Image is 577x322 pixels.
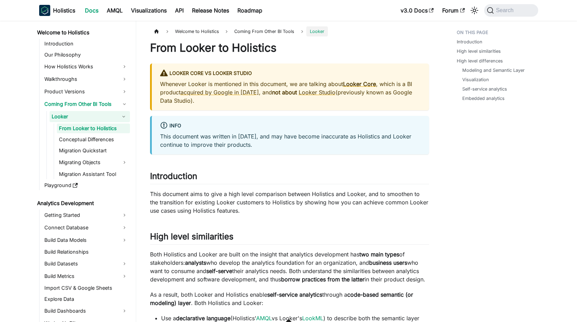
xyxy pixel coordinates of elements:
[231,26,298,36] span: Coming From Other BI Tools
[160,69,421,78] div: Looker Core vs Looker Studio
[42,180,130,190] a: Playground
[302,315,323,322] a: LookML
[53,6,75,15] b: Holistics
[150,190,429,215] p: This document aims to give a high level comparison between Holistics and Looker, and to smoothen ...
[281,276,365,283] strong: borrow practices from the latter
[42,247,130,257] a: Build Relationships
[39,5,75,16] a: HolisticsHolisticsHolistics
[150,291,413,306] strong: code-based semantic (or modeling) layer
[462,67,525,74] a: Modeling and Semantic Layer
[160,121,421,130] div: info
[396,5,438,16] a: v3.0 Docs
[272,89,297,96] strong: not about
[150,231,429,245] h2: High level similarities
[469,5,480,16] button: Switch between dark and light mode (currently system mode)
[457,58,503,64] a: High level differences
[176,315,230,322] strong: declarative language
[160,80,421,105] p: Whenever Looker is mentioned in this document, we are talking about , which is a BI product , and...
[457,39,482,45] a: Introduction
[343,80,376,87] a: Looker Core
[57,146,130,155] a: Migration Quickstart
[42,39,130,49] a: Introduction
[150,171,429,184] h2: Introduction
[484,4,538,17] button: Search (Command+K)
[299,89,335,96] a: Looker Studio
[256,315,272,322] a: AMQL
[50,111,117,122] a: Looker
[42,99,130,110] a: Coming From Other BI Tools
[494,7,518,14] span: Search
[150,41,429,55] h1: From Looker to Holistics
[42,50,130,60] a: Our Philosophy
[160,132,421,149] p: This document was written in [DATE], and may have become inaccurate as Holistics and Looker conti...
[57,135,130,144] a: Conceptual Differences
[35,198,130,208] a: Analytics Development
[42,86,130,97] a: Product Versions
[127,5,171,16] a: Visualizations
[42,305,130,316] a: Build Dashboards
[150,26,163,36] a: Home page
[369,259,407,266] strong: business users
[267,291,322,298] strong: self-service analytics
[57,157,130,168] a: Migrating Objects
[32,21,136,322] nav: Docs sidebar
[42,61,130,72] a: How Holistics Works
[233,5,266,16] a: Roadmap
[42,283,130,293] a: Import CSV & Google Sheets
[35,28,130,37] a: Welcome to Holistics
[359,251,399,258] strong: two main types
[185,259,206,266] strong: analysts
[42,258,130,269] a: Build Datasets
[462,76,489,83] a: Visualization
[462,95,505,102] a: Embedded analytics
[188,5,233,16] a: Release Notes
[39,5,50,16] img: Holistics
[103,5,127,16] a: AMQL
[206,268,232,274] strong: self-serve
[150,26,429,36] nav: Breadcrumbs
[42,210,130,221] a: Getting Started
[42,294,130,304] a: Explore Data
[462,86,507,92] a: Self-service analytics
[172,26,222,36] span: Welcome to Holistics
[306,26,328,36] span: Looker
[181,89,259,96] a: acquired by Google in [DATE]
[57,124,130,133] a: From Looker to Holistics
[42,271,130,282] a: Build Metrics
[438,5,469,16] a: Forum
[117,111,130,122] button: Collapse sidebar category 'Looker'
[150,290,429,307] p: As a result, both Looker and Holistics enable through a . Both Holistics and Looker:
[457,48,501,54] a: High level similarities
[42,74,130,85] a: Walkthroughs
[42,222,130,233] a: Connect Database
[42,235,130,246] a: Build Data Models
[57,169,130,179] a: Migration Assistant Tool
[150,250,429,283] p: Both Holistics and Looker are built on the insight that analytics development has of stakeholders...
[171,5,188,16] a: API
[81,5,103,16] a: Docs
